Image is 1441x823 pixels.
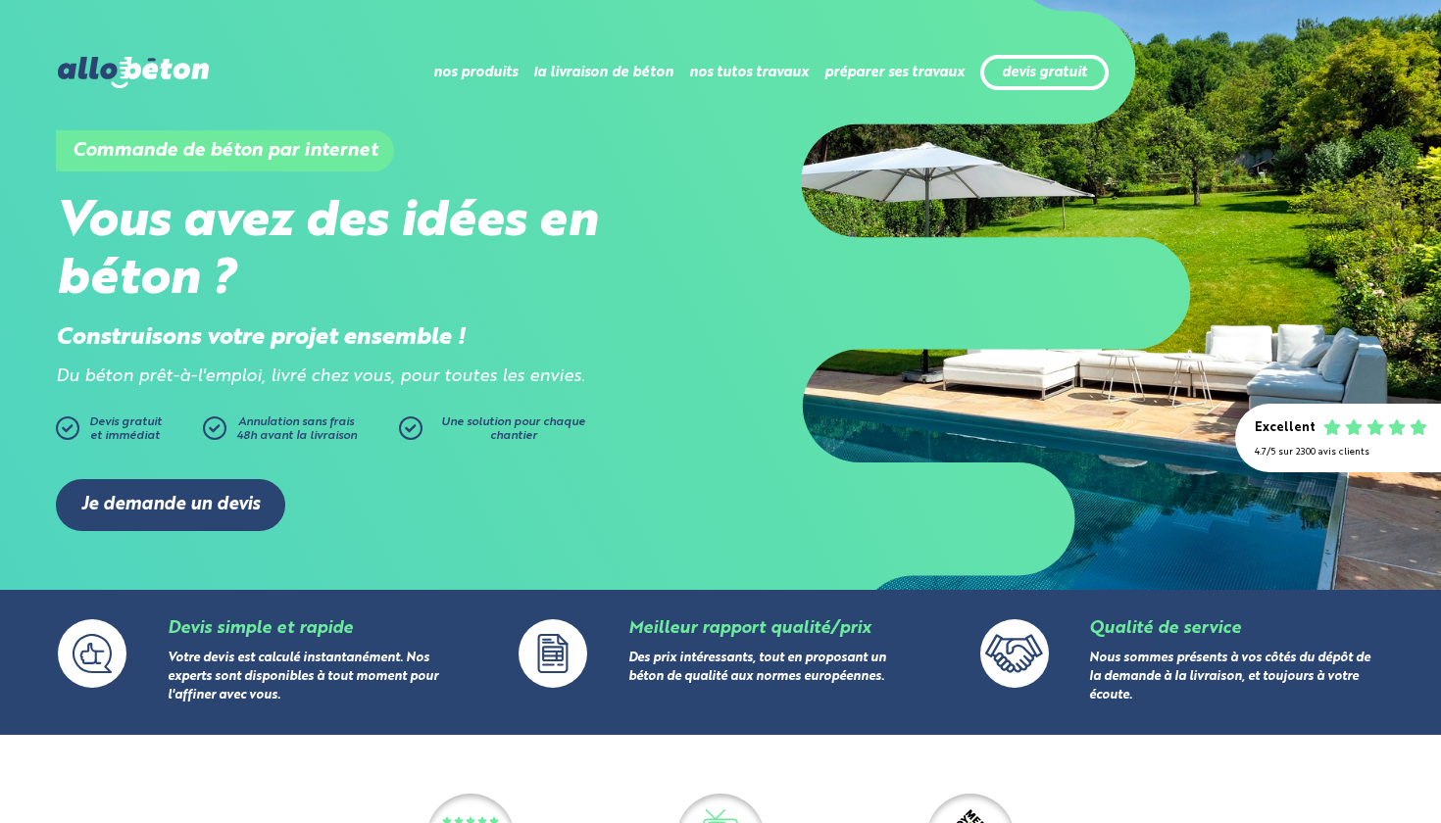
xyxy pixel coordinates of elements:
[56,326,466,350] strong: Construisons votre projet ensemble !
[58,57,209,88] img: allobéton
[56,368,585,385] i: Du béton prêt-à-l'emploi, livré chez vous, pour toutes les envies.
[441,416,585,442] span: Une solution pour chaque chantier
[1089,653,1370,702] a: Nous sommes présents à vos côtés du dépôt de la demande à la livraison, et toujours à votre écoute.
[56,479,285,531] a: Je demande un devis
[89,416,162,442] span: Devis gratuit et immédiat
[824,49,965,96] li: préparer ses travaux
[56,194,720,310] h2: Vous avez des idées en béton ?
[1255,421,1316,436] div: Excellent
[628,620,870,637] a: Meilleur rapport qualité/prix
[1002,65,1087,81] a: devis gratuit
[56,130,394,171] h1: Commande de béton par internet
[236,416,357,442] span: Annulation sans frais 48h avant la livraison
[399,416,595,450] a: Une solution pour chaque chantier
[433,49,518,96] li: nos produits
[628,653,886,684] a: Des prix intéressants, tout en proposant un béton de qualité aux normes européennes.
[1089,620,1241,637] a: Qualité de service
[533,49,673,96] li: la livraison de béton
[168,620,353,637] a: Devis simple et rapide
[203,416,399,450] a: Annulation sans frais48h avant la livraison
[168,653,438,702] a: Votre devis est calculé instantanément. Nos experts sont disponibles à tout moment pour l'affiner...
[1255,447,1421,458] div: 4.7/5 sur 2300 avis clients
[689,49,809,96] li: nos tutos travaux
[56,416,193,450] a: Devis gratuitet immédiat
